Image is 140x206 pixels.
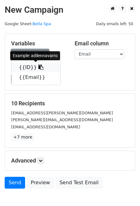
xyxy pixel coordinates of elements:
[94,21,135,26] a: Daily emails left: 50
[11,117,113,122] small: [PERSON_NAME][EMAIL_ADDRESS][DOMAIN_NAME]
[55,177,103,189] a: Send Test Email
[5,21,51,26] small: Google Sheet:
[5,5,135,15] h2: New Campaign
[11,40,65,47] h5: Variables
[109,176,140,206] div: 聊天小组件
[75,40,129,47] h5: Email column
[94,21,135,27] span: Daily emails left: 50
[10,51,60,60] div: Example: adilennavarro
[11,157,129,164] h5: Advanced
[11,62,60,72] a: {{ID}}
[11,125,80,129] small: [EMAIL_ADDRESS][DOMAIN_NAME]
[11,133,34,141] a: +7 more
[27,177,54,189] a: Preview
[33,21,51,26] a: Bella Spa
[11,111,113,115] small: [EMAIL_ADDRESS][PERSON_NAME][DOMAIN_NAME]
[11,100,129,107] h5: 10 Recipients
[109,176,140,206] iframe: Chat Widget
[5,177,25,189] a: Send
[11,72,60,82] a: {{Email}}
